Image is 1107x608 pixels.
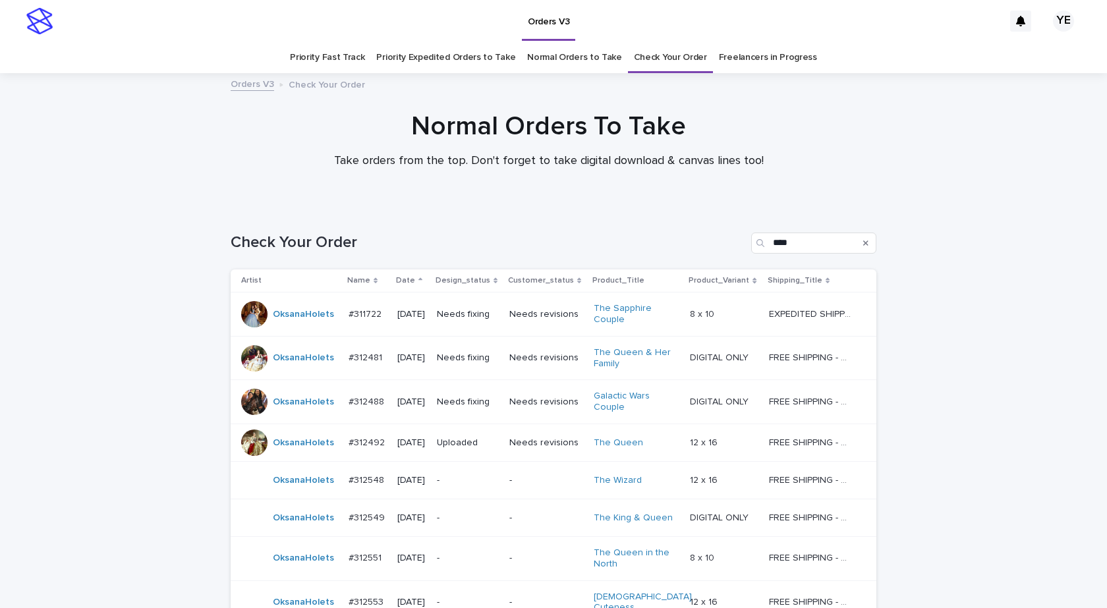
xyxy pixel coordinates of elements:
p: [DATE] [397,309,426,320]
p: [DATE] [397,352,426,364]
p: 12 x 16 [690,472,720,486]
p: Needs fixing [437,352,499,364]
p: [DATE] [397,597,426,608]
p: Design_status [436,273,490,288]
tr: OksanaHolets #312492#312492 [DATE]UploadedNeeds revisionsThe Queen 12 x 1612 x 16 FREE SHIPPING -... [231,424,876,461]
a: Normal Orders to Take [527,42,622,73]
p: Name [347,273,370,288]
p: EXPEDITED SHIPPING - preview in 1 business day; delivery up to 5 business days after your approval. [769,306,854,320]
a: OksanaHolets [273,352,334,364]
a: The Queen [594,437,643,449]
p: Customer_status [508,273,574,288]
p: DIGITAL ONLY [690,510,751,524]
p: FREE SHIPPING - preview in 1-2 business days, after your approval delivery will take 5-10 b.d. [769,510,854,524]
p: - [437,597,499,608]
a: OksanaHolets [273,553,334,564]
p: #312548 [349,472,387,486]
p: DIGITAL ONLY [690,350,751,364]
p: Take orders from the top. Don't forget to take digital download & canvas lines too! [285,154,812,169]
p: #312488 [349,394,387,408]
a: OksanaHolets [273,597,334,608]
a: OksanaHolets [273,475,334,486]
div: YE [1053,11,1074,32]
tr: OksanaHolets #312551#312551 [DATE]--The Queen in the North 8 x 108 x 10 FREE SHIPPING - preview i... [231,536,876,580]
p: Product_Title [592,273,644,288]
a: OksanaHolets [273,309,334,320]
a: Priority Fast Track [290,42,364,73]
p: #312553 [349,594,386,608]
p: FREE SHIPPING - preview in 1-2 business days, after your approval delivery will take 5-10 b.d. [769,594,854,608]
p: FREE SHIPPING - preview in 1-2 business days, after your approval delivery will take 5-10 b.d. [769,550,854,564]
p: - [509,553,583,564]
tr: OksanaHolets #312549#312549 [DATE]--The King & Queen DIGITAL ONLYDIGITAL ONLY FREE SHIPPING - pre... [231,499,876,536]
p: - [437,475,499,486]
p: - [509,475,583,486]
a: OksanaHolets [273,437,334,449]
a: The Queen & Her Family [594,347,676,370]
p: [DATE] [397,437,426,449]
p: FREE SHIPPING - preview in 1-2 business days, after your approval delivery will take 5-10 b.d. [769,435,854,449]
a: OksanaHolets [273,397,334,408]
p: - [437,553,499,564]
a: Orders V3 [231,76,274,91]
p: 12 x 16 [690,594,720,608]
p: [DATE] [397,475,426,486]
p: Needs revisions [509,352,583,364]
p: #312492 [349,435,387,449]
a: Galactic Wars Couple [594,391,676,413]
p: Needs revisions [509,309,583,320]
a: The Wizard [594,475,642,486]
p: - [509,597,583,608]
p: #311722 [349,306,384,320]
p: Needs revisions [509,437,583,449]
p: - [437,512,499,524]
p: Needs fixing [437,397,499,408]
p: Check Your Order [289,76,365,91]
h1: Normal Orders To Take [226,111,872,142]
a: The Sapphire Couple [594,303,676,325]
p: 12 x 16 [690,435,720,449]
a: Check Your Order [634,42,707,73]
p: Uploaded [437,437,499,449]
a: Freelancers in Progress [719,42,817,73]
tr: OksanaHolets #312481#312481 [DATE]Needs fixingNeeds revisionsThe Queen & Her Family DIGITAL ONLYD... [231,336,876,380]
p: [DATE] [397,553,426,564]
a: Priority Expedited Orders to Take [376,42,515,73]
input: Search [751,233,876,254]
a: The Queen in the North [594,547,676,570]
p: FREE SHIPPING - preview in 1-2 business days, after your approval delivery will take 5-10 b.d. [769,472,854,486]
img: stacker-logo-s-only.png [26,8,53,34]
p: Product_Variant [689,273,749,288]
p: #312551 [349,550,384,564]
tr: OksanaHolets #312488#312488 [DATE]Needs fixingNeeds revisionsGalactic Wars Couple DIGITAL ONLYDIG... [231,380,876,424]
p: Date [396,273,415,288]
p: Needs revisions [509,397,583,408]
p: #312481 [349,350,385,364]
p: DIGITAL ONLY [690,394,751,408]
p: 8 x 10 [690,550,717,564]
p: FREE SHIPPING - preview in 1-2 business days, after your approval delivery will take 5-10 b.d. [769,350,854,364]
p: Shipping_Title [768,273,822,288]
p: Needs fixing [437,309,499,320]
a: OksanaHolets [273,512,334,524]
p: - [509,512,583,524]
p: #312549 [349,510,387,524]
p: [DATE] [397,397,426,408]
tr: OksanaHolets #311722#311722 [DATE]Needs fixingNeeds revisionsThe Sapphire Couple 8 x 108 x 10 EXP... [231,292,876,337]
p: FREE SHIPPING - preview in 1-2 business days, after your approval delivery will take 5-10 b.d. [769,394,854,408]
h1: Check Your Order [231,233,746,252]
p: [DATE] [397,512,426,524]
p: 8 x 10 [690,306,717,320]
tr: OksanaHolets #312548#312548 [DATE]--The Wizard 12 x 1612 x 16 FREE SHIPPING - preview in 1-2 busi... [231,461,876,499]
p: Artist [241,273,262,288]
a: The King & Queen [594,512,673,524]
